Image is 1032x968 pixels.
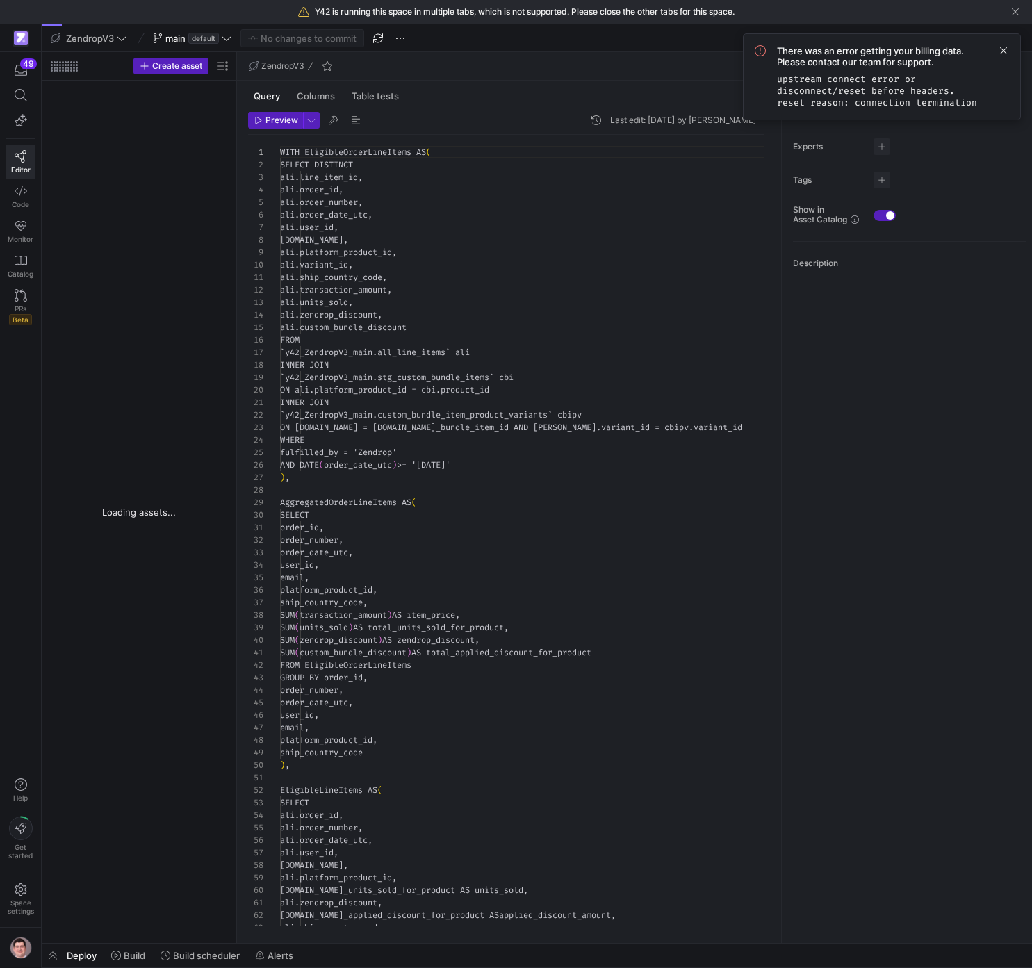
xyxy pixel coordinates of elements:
span: main [165,33,186,44]
div: 18 [248,359,263,371]
p: Description [793,259,1026,268]
div: 57 [248,846,263,859]
span: GROUP BY order_id, [280,672,368,683]
span: ali.units_sold, [280,297,353,308]
span: Create asset [152,61,202,71]
span: SUM [280,647,295,658]
a: Editor [6,145,35,179]
span: SUM [280,622,295,633]
div: 42 [248,659,263,671]
div: Last edit: [DATE] by [PERSON_NAME] [610,115,756,125]
span: user_id, [280,559,319,571]
span: SUM [280,609,295,621]
span: ali.ship_country_code, [280,272,387,283]
div: 32 [248,534,263,546]
span: AS item_price, [392,609,460,621]
span: ali.user_id, [280,222,338,233]
div: 24 [248,434,263,446]
div: 46 [248,709,263,721]
span: , [285,472,290,483]
div: 62 [248,909,263,921]
span: SELECT [280,509,309,520]
span: ( [426,147,431,158]
span: FROM [280,334,300,345]
span: Beta [9,314,32,325]
button: Build scheduler [154,944,246,967]
span: `y42_ZendropV3_main.all_line_items` ali [280,347,470,358]
div: 1 [248,146,263,158]
span: AND DATE [280,459,319,470]
span: sold, [504,885,528,896]
span: order_date_utc, [280,697,353,708]
div: 49 [248,746,263,759]
code: upstream connect error or disconnect/reset before headers. reset reason: connection termination [777,73,977,108]
div: 15 [248,321,263,334]
div: 38 [248,609,263,621]
div: 23 [248,421,263,434]
span: s` cbi [484,372,514,383]
button: Build [105,944,151,967]
div: 63 [248,921,263,934]
div: 31 [248,521,263,534]
span: ) [348,622,353,633]
span: ali.user_id, [280,847,338,858]
span: Code [12,200,29,208]
span: ( [295,622,300,633]
div: 34 [248,559,263,571]
span: ali.zendrop_discount, [280,309,382,320]
span: ) [280,760,285,771]
button: Preview [248,112,303,129]
span: ( [295,647,300,658]
div: 5 [248,196,263,208]
button: Getstarted [6,811,35,865]
span: Deploy [67,950,97,961]
div: 48 [248,734,263,746]
button: Create asset [133,58,208,74]
span: Tags [793,175,862,185]
div: 37 [248,596,263,609]
span: ship_country_code, [280,597,368,608]
span: Help [12,794,29,802]
span: AggregatedOrderLineItems AS [280,497,411,508]
div: 30 [248,509,263,521]
div: 55 [248,821,263,834]
span: d [484,384,489,395]
span: [DOMAIN_NAME], [280,860,348,871]
span: AS total_units_sold_for_product, [353,622,509,633]
div: 17 [248,346,263,359]
div: 6 [248,208,263,221]
span: AS total_applied_discount_for_product [411,647,591,658]
span: ali.ship_country_code, [280,922,387,933]
span: ) [392,459,397,470]
div: 21 [248,396,263,409]
div: 45 [248,696,263,709]
div: 3 [248,171,263,183]
span: default [188,33,219,44]
a: Monitor [6,214,35,249]
span: fulfilled_by = 'Zendrop' [280,447,397,458]
span: ( [411,497,416,508]
div: 13 [248,296,263,309]
button: 49 [6,58,35,83]
span: ali.variant_id, [280,259,353,270]
span: INNER JOIN [280,397,329,408]
div: 44 [248,684,263,696]
div: 10 [248,259,263,271]
span: ( [295,609,300,621]
span: Table tests [352,92,399,101]
div: 53 [248,796,263,809]
span: ON [DOMAIN_NAME] = [DOMAIN_NAME]_bundle_item_id AN [280,422,523,433]
div: 58 [248,859,263,871]
span: ) [280,472,285,483]
span: order_id, [280,522,324,533]
span: ) [387,609,392,621]
span: Preview [265,115,298,125]
span: email, [280,722,309,733]
div: 43 [248,671,263,684]
span: ( [295,634,300,646]
span: ali.order_number, [280,197,363,208]
a: https://storage.googleapis.com/y42-prod-data-exchange/images/qZXOSqkTtPuVcXVzF40oUlM07HVTwZXfPK0U... [6,26,35,50]
span: order_date_utc, [280,547,353,558]
button: Alerts [249,944,300,967]
div: 51 [248,771,263,784]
